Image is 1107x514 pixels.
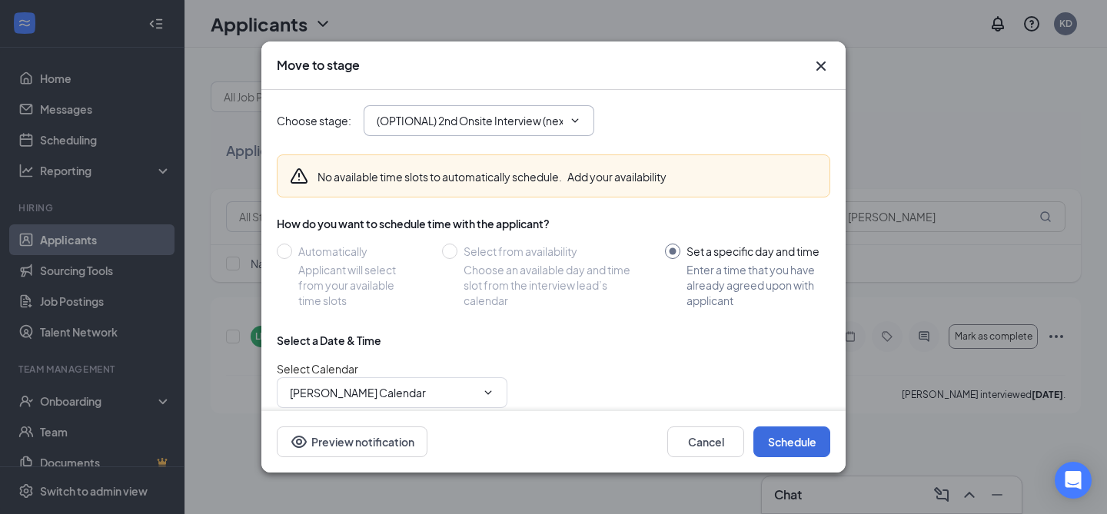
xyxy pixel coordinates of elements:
button: Close [812,57,830,75]
button: Preview notificationEye [277,426,427,457]
button: Add your availability [567,169,667,184]
div: How do you want to schedule time with the applicant? [277,216,830,231]
button: Schedule [753,426,830,457]
svg: Eye [290,433,308,451]
button: Cancel [667,426,744,457]
div: Open Intercom Messenger [1055,462,1092,499]
div: Select a Date & Time [277,333,381,348]
svg: Cross [812,57,830,75]
svg: Warning [290,167,308,185]
svg: ChevronDown [569,114,581,127]
svg: ChevronDown [482,386,494,399]
h3: Move to stage [277,57,360,74]
span: Select Calendar [277,362,358,376]
span: Choose stage : [277,112,351,129]
div: No available time slots to automatically schedule. [317,169,667,184]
